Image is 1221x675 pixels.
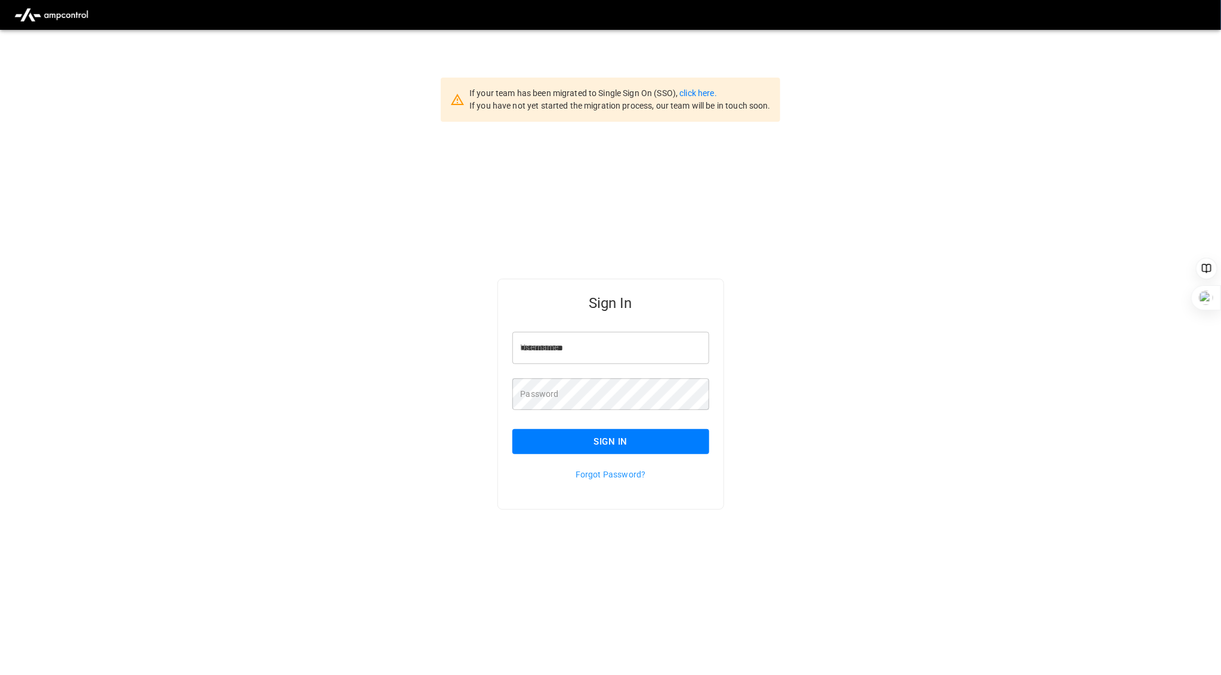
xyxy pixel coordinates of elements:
[469,88,679,98] span: If your team has been migrated to Single Sign On (SSO),
[512,294,709,313] h5: Sign In
[512,469,709,480] p: Forgot Password?
[512,429,709,454] button: Sign In
[10,4,93,26] img: ampcontrol.io logo
[679,88,716,98] a: click here.
[469,101,771,110] span: If you have not yet started the migration process, our team will be in touch soon.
